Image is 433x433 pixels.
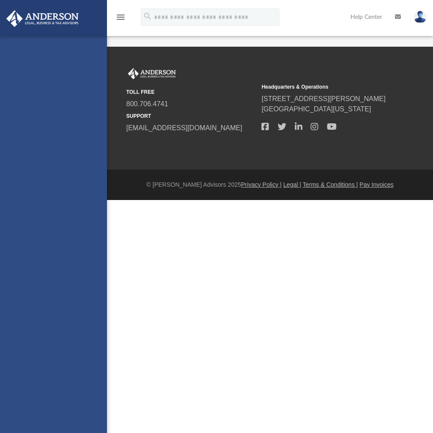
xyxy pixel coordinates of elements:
[143,12,152,21] i: search
[283,181,301,188] a: Legal |
[261,95,386,102] a: [STREET_ADDRESS][PERSON_NAME]
[126,68,178,79] img: Anderson Advisors Platinum Portal
[116,12,126,22] i: menu
[126,124,242,131] a: [EMAIL_ADDRESS][DOMAIN_NAME]
[261,83,391,91] small: Headquarters & Operations
[261,105,371,113] a: [GEOGRAPHIC_DATA][US_STATE]
[4,10,81,27] img: Anderson Advisors Platinum Portal
[359,181,393,188] a: Pay Invoices
[241,181,282,188] a: Privacy Policy |
[126,100,168,108] a: 800.706.4741
[303,181,358,188] a: Terms & Conditions |
[126,88,255,96] small: TOLL FREE
[126,112,255,120] small: SUPPORT
[116,16,126,22] a: menu
[107,180,433,189] div: © [PERSON_NAME] Advisors 2025
[414,11,427,23] img: User Pic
